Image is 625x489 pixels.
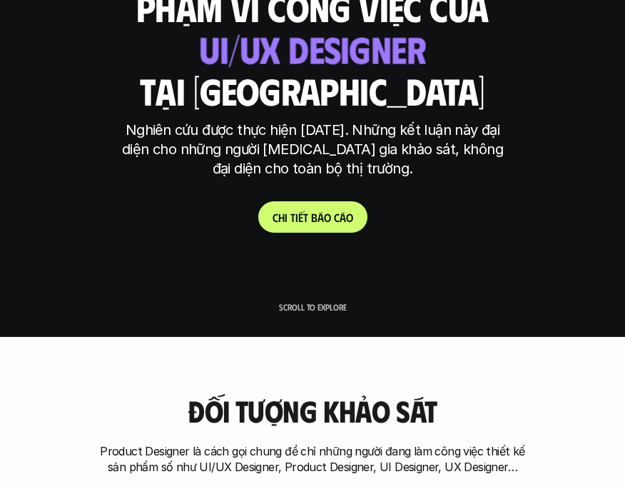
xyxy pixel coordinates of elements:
[273,211,278,224] span: C
[258,201,367,233] a: Chitiếtbáocáo
[295,211,298,224] span: i
[116,121,509,178] p: Nghiên cứu được thực hiện [DATE]. Những kết luận này đại diện cho những người [MEDICAL_DATA] gia ...
[285,211,288,224] span: i
[188,394,437,427] h3: Đối tượng khảo sát
[278,211,285,224] span: h
[303,211,308,224] span: t
[140,71,484,111] h2: tại [GEOGRAPHIC_DATA]
[334,211,340,224] span: c
[311,211,317,224] span: b
[98,444,527,475] p: Product Designer là cách gọi chung để chỉ những người đang làm công việc thiết kế sản phẩm số như...
[324,211,331,224] span: o
[298,211,303,224] span: ế
[340,211,346,224] span: á
[317,211,324,224] span: á
[290,211,295,224] span: t
[279,302,347,312] p: Scroll to explore
[346,211,353,224] span: o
